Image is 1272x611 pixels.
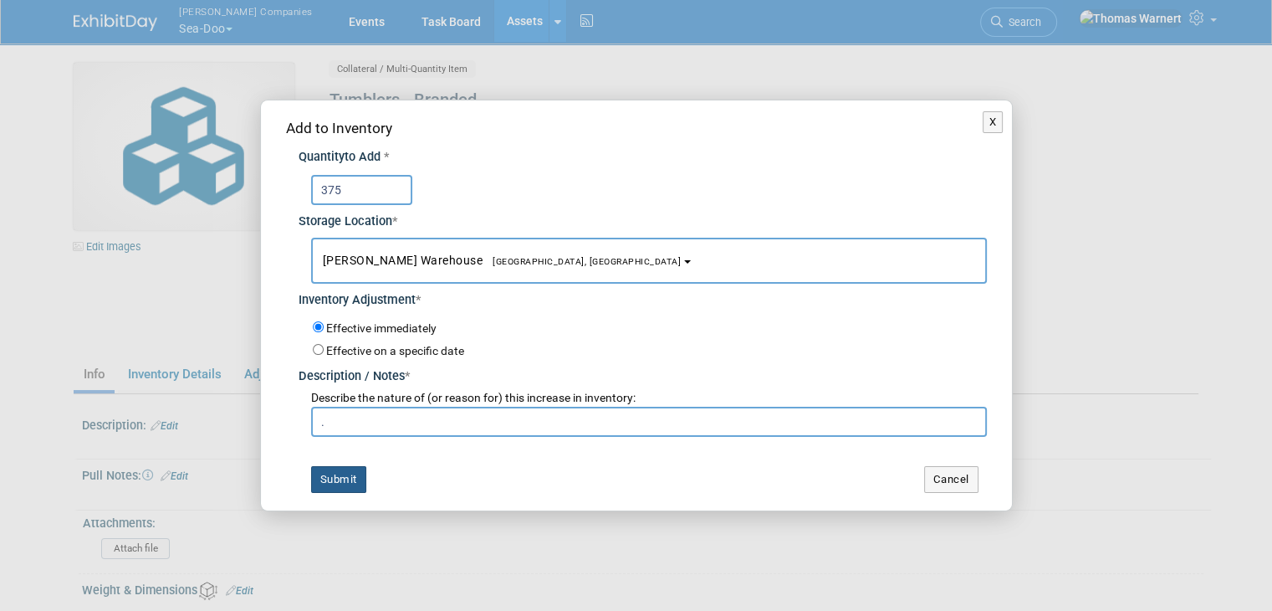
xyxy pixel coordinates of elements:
span: Add to Inventory [286,120,392,136]
div: Storage Location [299,205,987,231]
label: Effective immediately [326,321,437,337]
button: Submit [311,466,366,493]
div: Description / Notes [299,360,987,386]
button: X [983,111,1004,133]
div: Inventory Adjustment [299,284,987,310]
div: Quantity [299,149,987,167]
button: [PERSON_NAME] Warehouse[GEOGRAPHIC_DATA], [GEOGRAPHIC_DATA] [311,238,987,284]
button: Cancel [924,466,978,493]
span: Describe the nature of (or reason for) this increase in inventory: [311,391,636,404]
span: to Add [345,150,381,164]
span: [PERSON_NAME] Warehouse [323,254,682,267]
label: Effective on a specific date [326,344,464,357]
span: [GEOGRAPHIC_DATA], [GEOGRAPHIC_DATA] [483,256,681,267]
